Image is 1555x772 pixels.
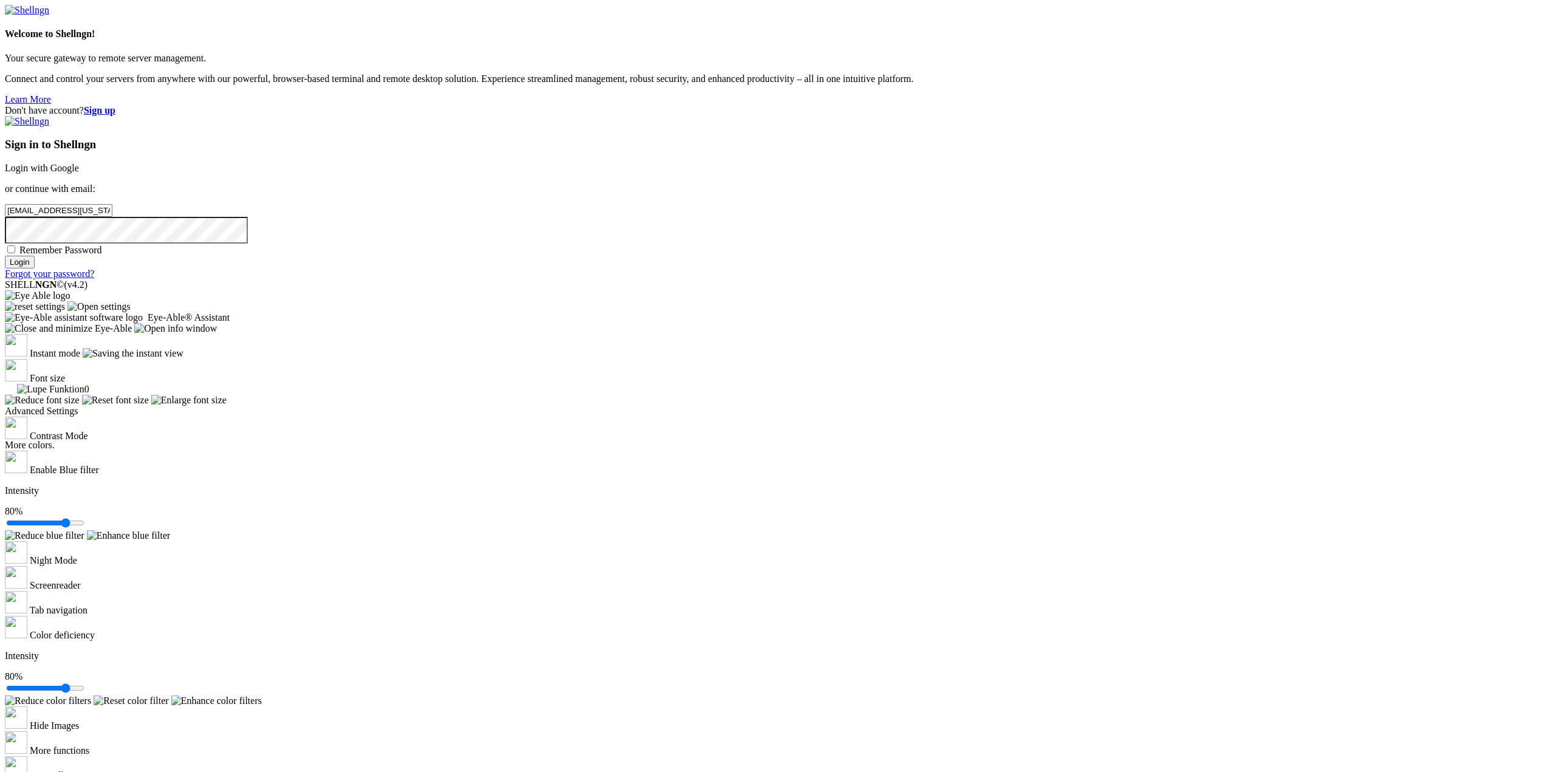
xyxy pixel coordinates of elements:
span: Remember Password [19,245,102,255]
div: Don't have account? [5,105,1550,116]
h4: Welcome to Shellngn! [5,29,1550,39]
b: NGN [35,279,57,290]
img: Shellngn [5,5,49,16]
p: Connect and control your servers from anywhere with our powerful, browser-based terminal and remo... [5,73,1550,84]
a: Forgot your password? [5,268,94,279]
a: Sign up [84,105,115,115]
input: Email address [5,204,112,217]
span: SHELL © [5,279,87,290]
span: 4.2.0 [64,279,88,290]
img: Shellngn [5,116,49,127]
p: or continue with email: [5,183,1550,194]
input: Remember Password [7,245,15,253]
a: Learn More [5,94,51,104]
p: Your secure gateway to remote server management. [5,53,1550,64]
a: Login with Google [5,163,79,173]
h3: Sign in to Shellngn [5,138,1550,151]
input: Login [5,256,35,268]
